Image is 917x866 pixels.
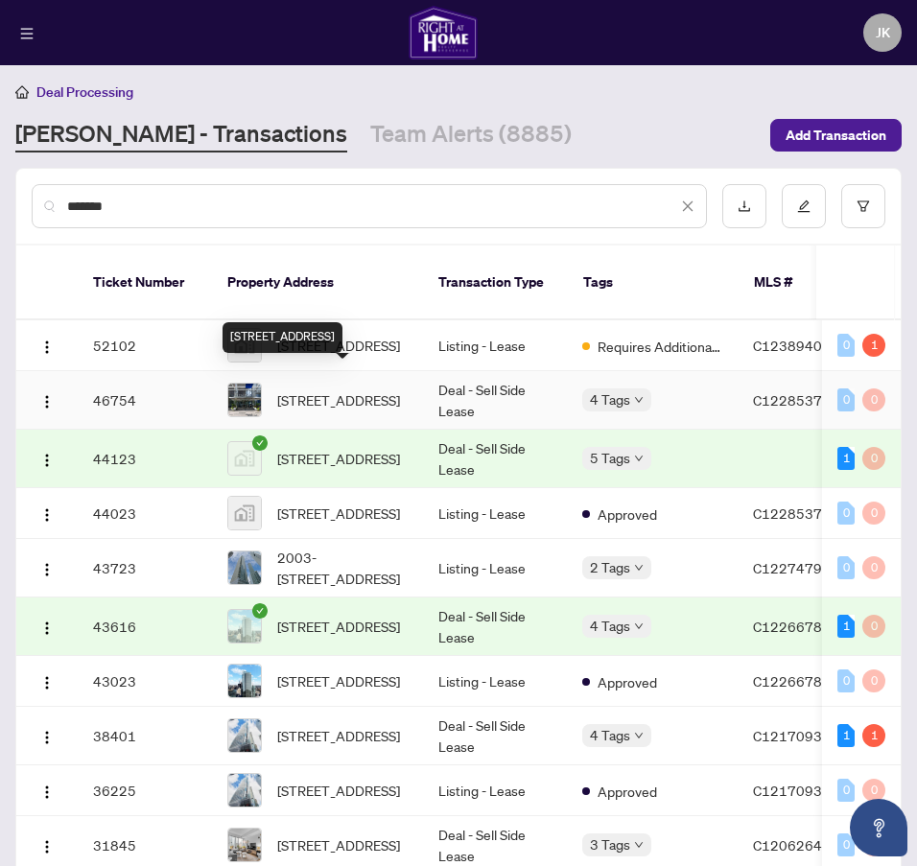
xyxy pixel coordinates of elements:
img: thumbnail-img [228,774,261,807]
button: download [722,184,766,228]
img: logo [409,6,478,59]
a: Team Alerts (8885) [370,118,572,152]
span: Approved [598,503,657,525]
span: down [634,454,644,463]
td: Listing - Lease [423,320,567,371]
td: Deal - Sell Side Lease [423,371,567,430]
span: [STREET_ADDRESS] [277,448,400,469]
span: down [634,395,644,405]
div: 0 [837,779,855,802]
img: Logo [39,339,55,355]
th: Tags [568,246,739,320]
img: Logo [39,562,55,577]
span: down [634,563,644,573]
img: Logo [39,507,55,523]
span: JK [876,22,890,43]
span: check-circle [252,603,268,619]
td: 36225 [78,765,212,816]
div: 0 [837,388,855,411]
div: 1 [837,615,855,638]
img: thumbnail-img [228,442,261,475]
span: [STREET_ADDRESS] [277,670,400,691]
span: C12062642 [753,836,831,854]
span: 4 Tags [590,724,630,746]
td: Listing - Lease [423,765,567,816]
td: Listing - Lease [423,656,567,707]
span: Add Transaction [786,120,886,151]
span: [STREET_ADDRESS] [277,780,400,801]
div: 0 [862,388,885,411]
span: home [15,85,29,99]
button: Logo [32,443,62,474]
div: 0 [837,502,855,525]
div: 0 [837,669,855,692]
span: 2 Tags [590,556,630,578]
div: 0 [862,669,885,692]
td: 44023 [78,488,212,539]
td: 38401 [78,707,212,765]
button: Open asap [850,799,907,856]
img: thumbnail-img [228,551,261,584]
span: download [738,199,751,213]
td: 43723 [78,539,212,597]
span: down [634,840,644,850]
td: 52102 [78,320,212,371]
td: Deal - Sell Side Lease [423,707,567,765]
button: filter [841,184,885,228]
div: 1 [862,724,885,747]
button: Add Transaction [770,119,902,152]
span: close [681,199,694,213]
span: C12266786 [753,672,831,690]
span: menu [20,27,34,40]
td: Deal - Sell Side Lease [423,597,567,656]
span: C12170939 [753,727,831,744]
div: 1 [837,724,855,747]
img: Logo [39,784,55,800]
span: [STREET_ADDRESS] [277,834,400,855]
span: check-circle [252,435,268,451]
img: thumbnail-img [228,497,261,529]
div: 0 [862,615,885,638]
img: thumbnail-img [228,829,261,861]
img: Logo [39,620,55,636]
div: [STREET_ADDRESS] [223,322,342,353]
img: Logo [39,675,55,690]
td: 43616 [78,597,212,656]
div: 1 [837,447,855,470]
button: Logo [32,385,62,415]
span: [STREET_ADDRESS] [277,503,400,524]
div: 0 [837,833,855,856]
span: C12285379 [753,391,831,409]
span: Approved [598,781,657,802]
a: [PERSON_NAME] - Transactions [15,118,347,152]
th: Property Address [212,246,423,320]
span: 4 Tags [590,388,630,410]
td: 43023 [78,656,212,707]
button: Logo [32,720,62,751]
span: C12266786 [753,618,831,635]
div: 0 [862,502,885,525]
div: 0 [837,556,855,579]
span: Requires Additional Docs [598,336,722,357]
span: edit [797,199,811,213]
button: Logo [32,611,62,642]
th: Ticket Number [78,246,212,320]
td: 46754 [78,371,212,430]
span: [STREET_ADDRESS] [277,725,400,746]
th: Transaction Type [423,246,567,320]
img: Logo [39,839,55,854]
span: [STREET_ADDRESS] [277,389,400,410]
td: 44123 [78,430,212,488]
button: Logo [32,498,62,528]
div: 0 [862,556,885,579]
div: 1 [862,334,885,357]
th: MLS # [739,246,854,320]
button: Logo [32,775,62,806]
button: Logo [32,552,62,583]
button: Logo [32,830,62,860]
div: 0 [862,779,885,802]
img: Logo [39,394,55,410]
span: Deal Processing [36,83,133,101]
span: down [634,731,644,740]
button: Logo [32,666,62,696]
